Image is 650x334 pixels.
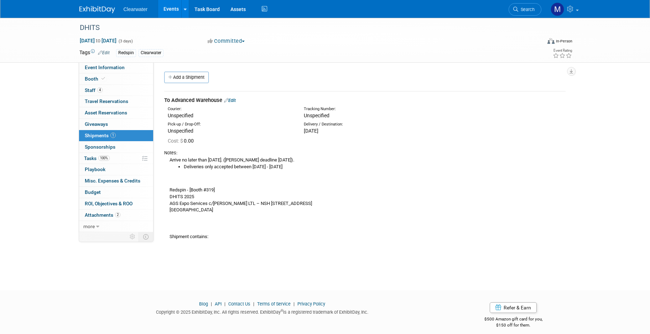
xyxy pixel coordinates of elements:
[79,107,153,118] a: Asset Reservations
[79,175,153,186] a: Misc. Expenses & Credits
[164,150,566,156] div: Notes:
[292,301,296,307] span: |
[281,309,283,313] sup: ®
[85,133,116,138] span: Shipments
[257,301,291,307] a: Terms of Service
[139,232,153,241] td: Toggle Event Tabs
[85,87,103,93] span: Staff
[85,212,120,218] span: Attachments
[509,3,541,16] a: Search
[168,128,193,134] span: Unspecified
[139,49,163,57] div: Clearwater
[79,142,153,153] a: Sponsorships
[79,153,153,164] a: Tasks100%
[83,223,95,229] span: more
[79,307,446,315] div: Copyright © 2025 ExhibitDay, Inc. All rights reserved. ExhibitDay is a registered trademark of Ex...
[124,6,148,12] span: Clearwater
[85,76,106,82] span: Booth
[98,50,110,55] a: Edit
[556,38,572,44] div: In-Person
[79,73,153,84] a: Booth
[251,301,256,307] span: |
[499,37,573,48] div: Event Format
[77,21,531,34] div: DHITS
[304,127,429,134] div: [DATE]
[79,130,153,141] a: Shipments1
[85,65,125,70] span: Event Information
[79,187,153,198] a: Budget
[79,85,153,96] a: Staff4
[304,122,429,127] div: Delivery / Destination:
[98,155,110,161] span: 100%
[79,37,117,44] span: [DATE] [DATE]
[553,49,572,52] div: Event Rating
[164,72,209,83] a: Add a Shipment
[168,112,293,119] div: Unspecified
[85,98,128,104] span: Travel Reservations
[85,110,127,115] span: Asset Reservations
[79,62,153,73] a: Event Information
[126,232,139,241] td: Personalize Event Tab Strip
[79,198,153,209] a: ROI, Objectives & ROO
[490,302,537,313] a: Refer & Earn
[116,49,136,57] div: Redspin
[164,97,566,104] div: To Advanced Warehouse
[97,87,103,93] span: 4
[85,121,108,127] span: Giveaways
[85,201,132,206] span: ROI, Objectives & ROO
[518,7,535,12] span: Search
[199,301,208,307] a: Blog
[79,6,115,13] img: ExhibitDay
[547,38,555,44] img: Format-Inperson.png
[184,164,566,170] li: Deliveries only accepted between [DATE] - [DATE]
[84,155,110,161] span: Tasks
[85,144,115,150] span: Sponsorships
[79,164,153,175] a: Playbook
[297,301,325,307] a: Privacy Policy
[304,113,329,118] span: Unspecified
[551,2,564,16] img: Monica Pastor
[85,166,105,172] span: Playbook
[224,98,236,103] a: Edit
[110,133,116,138] span: 1
[79,119,153,130] a: Giveaways
[168,122,293,127] div: Pick-up / Drop-Off:
[79,49,110,57] td: Tags
[115,212,120,217] span: 2
[79,221,153,232] a: more
[79,210,153,221] a: Attachments2
[456,322,571,328] div: $150 off for them.
[215,301,222,307] a: API
[205,37,248,45] button: Committed
[102,77,105,81] i: Booth reservation complete
[209,301,214,307] span: |
[304,106,463,112] div: Tracking Number:
[79,96,153,107] a: Travel Reservations
[118,39,133,43] span: (3 days)
[223,301,227,307] span: |
[85,178,140,184] span: Misc. Expenses & Credits
[95,38,102,43] span: to
[168,106,293,112] div: Courier:
[456,312,571,328] div: $500 Amazon gift card for you,
[168,138,197,144] span: 0.00
[85,189,101,195] span: Budget
[168,138,184,144] span: Cost: $
[164,156,566,240] div: Arrive no later than [DATE]. ([PERSON_NAME] deadline [DATE]). Redspin - [Booth #319] DHITS 2025 A...
[228,301,250,307] a: Contact Us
